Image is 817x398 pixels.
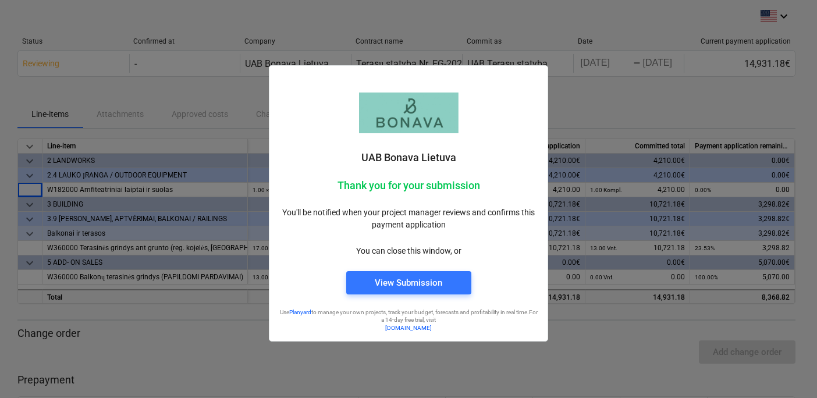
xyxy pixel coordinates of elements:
[289,309,311,315] a: Planyard
[346,271,471,294] button: View Submission
[279,207,538,231] p: You'll be notified when your project manager reviews and confirms this payment application
[279,308,538,324] p: Use to manage your own projects, track your budget, forecasts and profitability in real time. For...
[375,275,442,290] div: View Submission
[385,325,432,331] a: [DOMAIN_NAME]
[279,151,538,165] p: UAB Bonava Lietuva
[279,179,538,193] p: Thank you for your submission
[279,245,538,257] p: You can close this window, or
